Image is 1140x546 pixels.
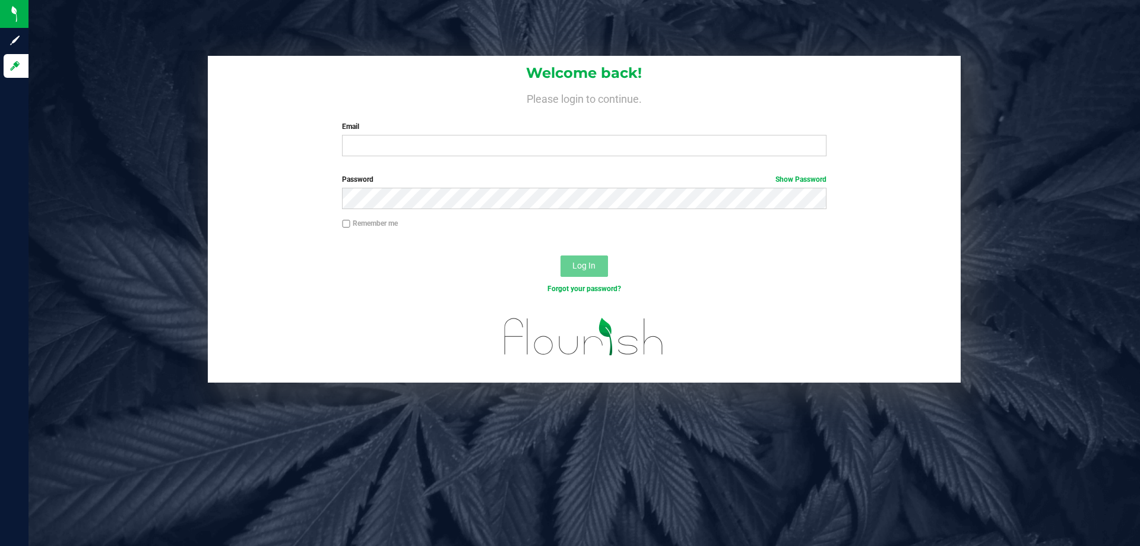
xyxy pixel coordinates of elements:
[208,90,961,105] h4: Please login to continue.
[9,34,21,46] inline-svg: Sign up
[560,255,608,277] button: Log In
[547,285,621,293] a: Forgot your password?
[342,121,826,132] label: Email
[208,65,961,81] h1: Welcome back!
[342,218,398,229] label: Remember me
[342,220,350,228] input: Remember me
[572,261,596,270] span: Log In
[9,60,21,72] inline-svg: Log in
[490,307,678,367] img: flourish_logo.svg
[342,175,373,184] span: Password
[775,175,826,184] a: Show Password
